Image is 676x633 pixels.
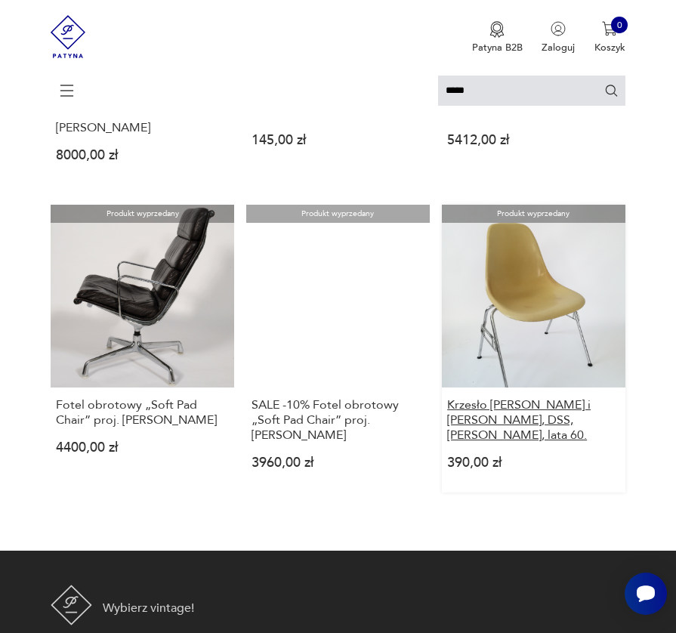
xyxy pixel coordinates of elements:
[472,21,523,54] a: Ikona medaluPatyna B2B
[594,21,625,54] button: 0Koszyk
[604,83,619,97] button: Szukaj
[447,397,620,443] h3: Krzesło [PERSON_NAME] i [PERSON_NAME], DSS, [PERSON_NAME], lata 60.
[447,458,620,469] p: 390,00 zł
[447,135,620,147] p: 5412,00 zł
[56,397,229,428] h3: Fotel obrotowy „Soft Pad Chair” proj. [PERSON_NAME]
[103,599,194,617] p: Wybierz vintage!
[542,21,575,54] button: Zaloguj
[551,21,566,36] img: Ikonka użytkownika
[252,397,424,443] h3: SALE -10% Fotel obrotowy „Soft Pad Chair” proj. [PERSON_NAME]
[489,21,505,38] img: Ikona medalu
[625,573,667,615] iframe: Smartsupp widget button
[246,205,430,493] a: Produkt wyprzedanySALE -10% Fotel obrotowy „Soft Pad Chair” proj. Charles EamesSALE -10% Fotel ob...
[56,443,229,454] p: 4400,00 zł
[472,41,523,54] p: Patyna B2B
[51,585,91,625] img: Patyna - sklep z meblami i dekoracjami vintage
[252,135,424,147] p: 145,00 zł
[542,41,575,54] p: Zaloguj
[611,17,628,33] div: 0
[252,458,424,469] p: 3960,00 zł
[472,21,523,54] button: Patyna B2B
[56,150,229,162] p: 8000,00 zł
[56,90,229,135] h3: Krzesło VITRA EA 119 // proj. [PERSON_NAME] & [PERSON_NAME]
[447,90,620,120] h3: Fotel obrotowy "Soft Pad Chair" proj. [PERSON_NAME]
[442,205,625,493] a: Produkt wyprzedanyKrzesło Charles i Ray Eames, DSS, Herman Miller, lata 60.Krzesło [PERSON_NAME] ...
[602,21,617,36] img: Ikona koszyka
[51,205,234,493] a: Produkt wyprzedanyFotel obrotowy „Soft Pad Chair” proj. Charles EamesFotel obrotowy „Soft Pad Cha...
[594,41,625,54] p: Koszyk
[252,90,424,120] h3: Wieszak w stylu Eames Hang-It-All, Czechosłowacja, lata 70.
